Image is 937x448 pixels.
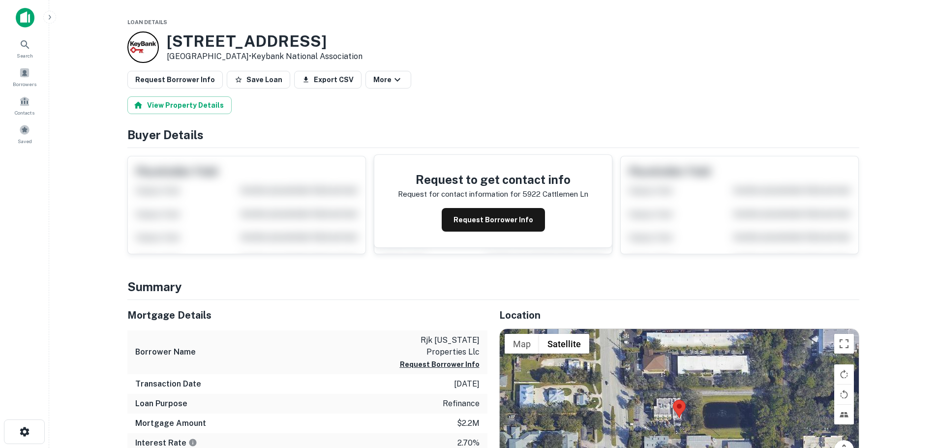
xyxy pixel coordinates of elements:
[188,438,197,447] svg: The interest rates displayed on the website are for informational purposes only and may be report...
[443,398,480,410] p: refinance
[3,120,46,147] a: Saved
[539,334,589,354] button: Show satellite imagery
[227,71,290,89] button: Save Loan
[3,35,46,61] a: Search
[127,126,859,144] h4: Buyer Details
[454,378,480,390] p: [DATE]
[135,346,196,358] h6: Borrower Name
[505,334,539,354] button: Show street map
[834,364,854,384] button: Rotate map clockwise
[522,188,588,200] p: 5922 cattlemen ln
[167,51,363,62] p: [GEOGRAPHIC_DATA] •
[398,171,588,188] h4: Request to get contact info
[365,71,411,89] button: More
[16,8,34,28] img: capitalize-icon.png
[167,32,363,51] h3: [STREET_ADDRESS]
[400,358,480,370] button: Request Borrower Info
[15,109,34,117] span: Contacts
[442,208,545,232] button: Request Borrower Info
[13,80,36,88] span: Borrowers
[834,405,854,424] button: Tilt map
[457,418,480,429] p: $2.2m
[398,188,520,200] p: Request for contact information for
[127,96,232,114] button: View Property Details
[127,308,487,323] h5: Mortgage Details
[135,378,201,390] h6: Transaction Date
[391,334,480,358] p: rjk [US_STATE] properties llc
[135,418,206,429] h6: Mortgage Amount
[17,52,33,60] span: Search
[834,385,854,404] button: Rotate map counterclockwise
[499,308,859,323] h5: Location
[294,71,362,89] button: Export CSV
[834,334,854,354] button: Toggle fullscreen view
[135,398,187,410] h6: Loan Purpose
[251,52,363,61] a: Keybank National Association
[127,71,223,89] button: Request Borrower Info
[888,369,937,417] iframe: Chat Widget
[127,19,167,25] span: Loan Details
[127,278,859,296] h4: Summary
[3,92,46,119] a: Contacts
[3,63,46,90] a: Borrowers
[18,137,32,145] span: Saved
